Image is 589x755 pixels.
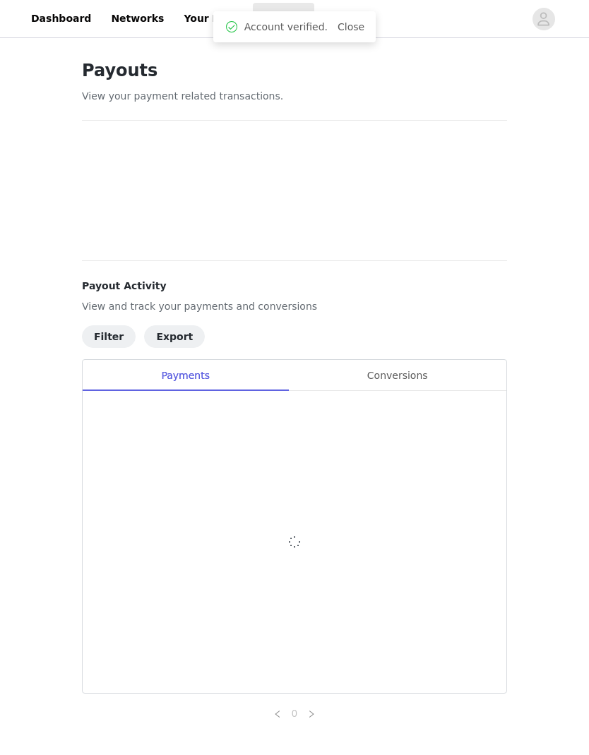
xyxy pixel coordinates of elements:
div: avatar [537,8,550,30]
a: Payouts [253,3,314,35]
a: Close [338,21,364,32]
h4: Payout Activity [82,279,507,294]
button: Export [144,325,205,348]
i: icon: right [307,710,316,718]
h1: Payouts [82,58,507,83]
li: Next Page [303,705,320,722]
li: 0 [286,705,303,722]
a: 0 [287,706,302,721]
a: Networks [102,3,172,35]
p: View and track your payments and conversions [82,299,507,314]
li: Previous Page [269,705,286,722]
span: Account verified. [244,20,328,35]
a: Your Links [175,3,250,35]
div: Conversions [288,360,506,392]
a: Dashboard [23,3,100,35]
p: View your payment related transactions. [82,89,507,104]
div: Payments [83,360,288,392]
i: icon: left [273,710,282,718]
button: Filter [82,325,136,348]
